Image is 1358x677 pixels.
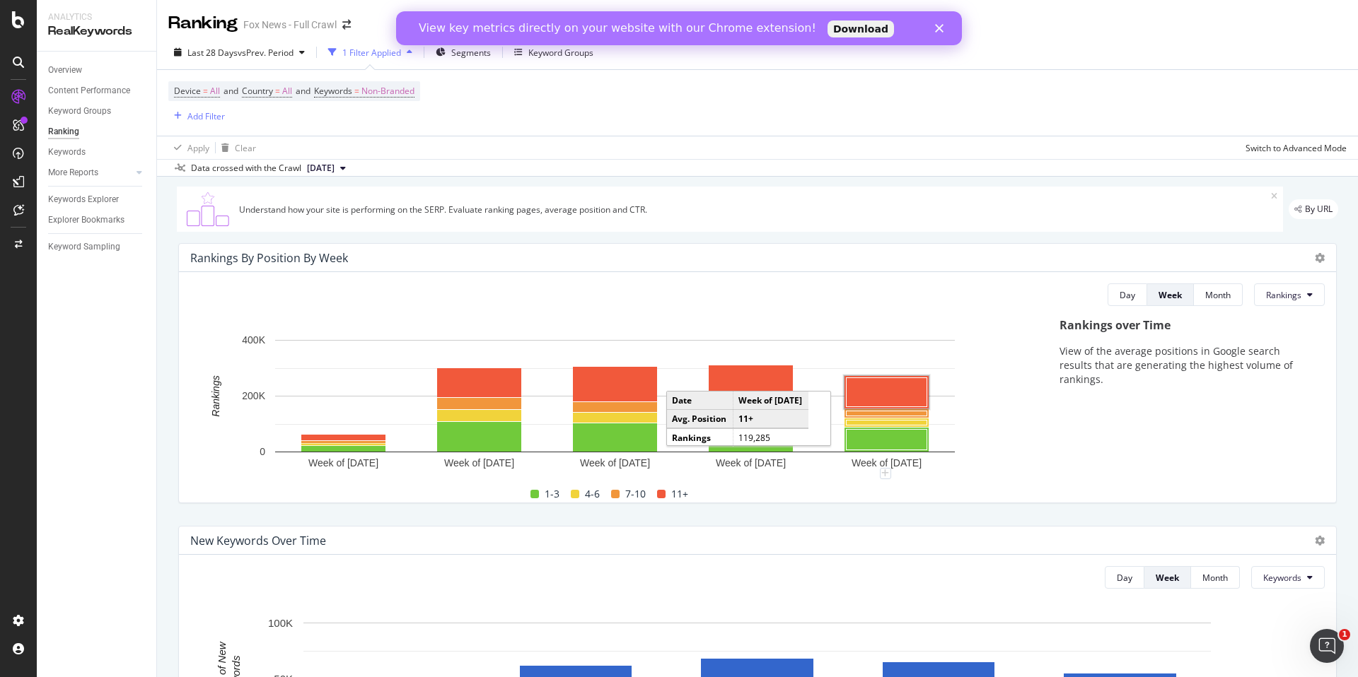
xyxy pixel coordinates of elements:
span: 1 [1339,629,1350,640]
text: 0 [260,447,265,458]
span: All [282,81,292,101]
button: Week [1144,566,1191,589]
div: Keywords Explorer [48,192,119,207]
a: Explorer Bookmarks [48,213,146,228]
div: Data crossed with the Crawl [191,162,301,175]
span: and [296,85,311,97]
button: Last 28 DaysvsPrev. Period [168,41,311,64]
div: Rankings By Position By Week [190,251,348,265]
button: Add Filter [168,107,225,124]
div: Clear [235,142,256,154]
button: [DATE] [301,160,352,177]
div: Month [1202,572,1228,584]
div: arrow-right-arrow-left [342,20,351,30]
div: Keyword Sampling [48,240,120,254]
a: Keyword Sampling [48,240,146,254]
div: Month [1205,289,1231,301]
a: Keywords [48,145,146,160]
button: Switch to Advanced Mode [1240,136,1347,159]
div: Apply [187,142,209,154]
span: = [203,85,208,97]
div: Day [1117,572,1132,584]
span: 2025 Aug. 7th [307,162,335,175]
button: Week [1147,283,1194,306]
div: Week [1156,572,1179,584]
button: Day [1105,566,1144,589]
p: View of the average positions in Google search results that are generating the highest volume of ... [1060,344,1311,387]
div: Overview [48,63,82,78]
span: 11+ [671,485,688,502]
text: 100K [268,617,293,629]
a: Keyword Groups [48,104,146,119]
div: Rankings over Time [1060,317,1311,334]
a: Overview [48,63,146,78]
text: Week of [DATE] [852,457,922,469]
span: and [224,85,238,97]
div: 1 Filter Applied [342,47,401,59]
button: Day [1108,283,1147,306]
button: Segments [430,41,497,64]
span: 7-10 [625,485,646,502]
span: Country [242,85,273,97]
svg: A chart. [190,333,1040,473]
span: = [354,85,359,97]
text: Week of [DATE] [308,457,378,469]
button: Month [1194,283,1243,306]
div: More Reports [48,165,98,180]
div: New Keywords Over Time [190,534,326,548]
button: Keywords [1251,566,1325,589]
div: Explorer Bookmarks [48,213,124,228]
button: 1 Filter Applied [323,41,418,64]
text: Week of [DATE] [716,457,786,469]
div: Ranking [168,11,238,35]
button: Clear [216,136,256,159]
span: = [275,85,280,97]
a: Ranking [48,124,146,139]
button: Month [1191,566,1240,589]
span: Keywords [314,85,352,97]
text: Week of [DATE] [580,457,650,469]
div: Analytics [48,11,145,23]
span: 1-3 [545,485,559,502]
div: legacy label [1289,199,1338,219]
div: RealKeywords [48,23,145,40]
span: Segments [451,47,491,59]
span: Device [174,85,201,97]
text: Week of [DATE] [444,457,514,469]
span: vs Prev. Period [238,47,294,59]
div: Keywords [48,145,86,160]
a: Content Performance [48,83,146,98]
span: All [210,81,220,101]
text: Rankings [210,376,221,417]
div: Add Filter [187,110,225,122]
span: Last 28 Days [187,47,238,59]
div: Content Performance [48,83,130,98]
a: Keywords Explorer [48,192,146,207]
button: Apply [168,136,209,159]
div: Understand how your site is performing on the SERP. Evaluate ranking pages, average position and ... [239,204,1271,216]
div: Ranking [48,124,79,139]
div: Week [1159,289,1182,301]
img: C0S+odjvPe+dCwPhcw0W2jU4KOcefU0IcxbkVEfgJ6Ft4vBgsVVQAAAABJRU5ErkJggg== [182,192,233,226]
div: Keyword Groups [528,47,593,59]
div: Day [1120,289,1135,301]
text: 200K [242,391,265,402]
iframe: Intercom live chat [1310,629,1344,663]
div: Fox News - Full Crawl [243,18,337,32]
text: 400K [242,335,265,346]
div: plus [880,468,891,479]
button: Rankings [1254,283,1325,306]
span: By URL [1305,205,1333,213]
div: Close [539,13,553,21]
span: Rankings [1266,289,1301,301]
span: Non-Branded [361,81,414,101]
iframe: Intercom live chat banner [396,11,962,45]
a: More Reports [48,165,132,180]
button: Keyword Groups [509,41,599,64]
div: Switch to Advanced Mode [1246,142,1347,154]
span: Keywords [1263,572,1301,584]
span: 4-6 [585,485,600,502]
